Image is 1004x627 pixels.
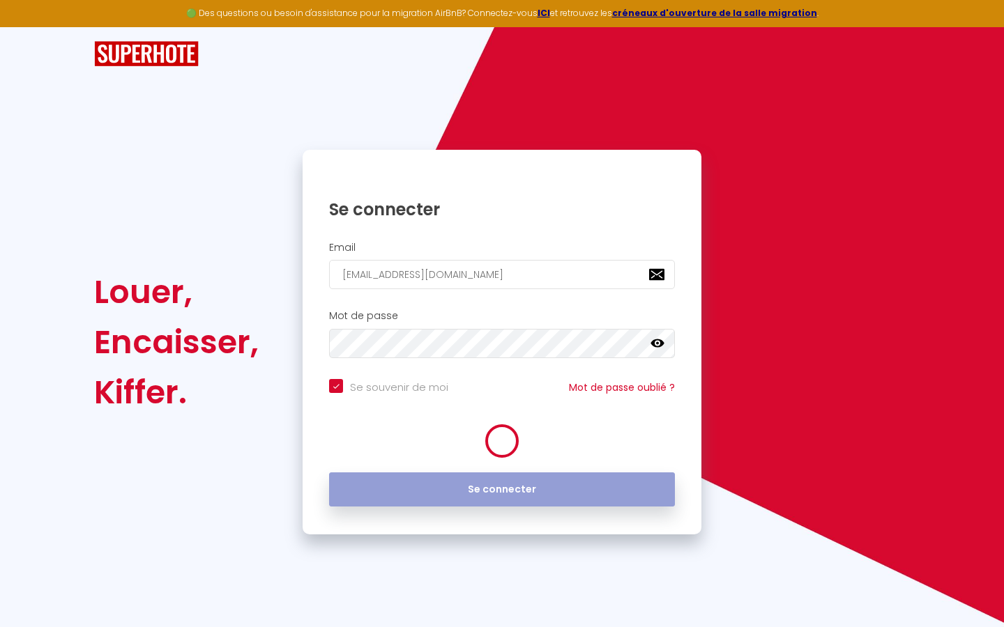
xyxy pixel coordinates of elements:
a: créneaux d'ouverture de la salle migration [612,7,817,19]
button: Se connecter [329,472,675,507]
div: Kiffer. [94,367,259,417]
div: Encaisser, [94,317,259,367]
h2: Email [329,242,675,254]
img: SuperHote logo [94,41,199,67]
h2: Mot de passe [329,310,675,322]
a: Mot de passe oublié ? [569,380,675,394]
input: Ton Email [329,260,675,289]
button: Ouvrir le widget de chat LiveChat [11,6,53,47]
a: ICI [538,7,550,19]
div: Louer, [94,267,259,317]
h1: Se connecter [329,199,675,220]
